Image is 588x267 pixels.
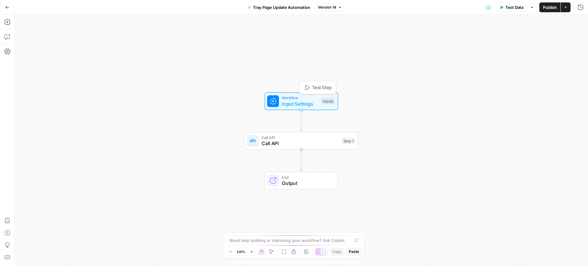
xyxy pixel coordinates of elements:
button: Copy [330,248,344,256]
span: Version 14 [318,5,336,10]
button: Test Data [496,2,527,12]
span: Test Step [312,84,332,91]
div: WorkflowInput SettingsInputsTest Step [244,92,358,110]
div: Step 1 [342,137,355,144]
span: Publish [543,4,557,10]
span: Tray Page Update Automation [253,4,310,10]
button: Tray Page Update Automation [244,2,314,12]
button: Version 14 [315,3,345,11]
span: Input Settings [282,100,318,107]
span: Call API [262,140,339,147]
button: Paste [346,248,361,256]
span: Output [282,179,332,187]
span: Paste [349,249,359,254]
button: Publish [539,2,560,12]
div: Inputs [321,98,335,105]
span: Workflow [282,95,318,101]
span: Call API [262,135,339,141]
span: End [282,174,332,180]
span: Copy [332,249,341,254]
button: Test Step [301,83,334,92]
span: 120% [237,249,245,254]
g: Edge from step_1 to end [300,150,302,171]
div: EndOutput [244,172,358,190]
g: Edge from start to step_1 [300,110,302,131]
div: Call APICall APIStep 1 [244,132,358,150]
span: Test Data [505,4,523,10]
